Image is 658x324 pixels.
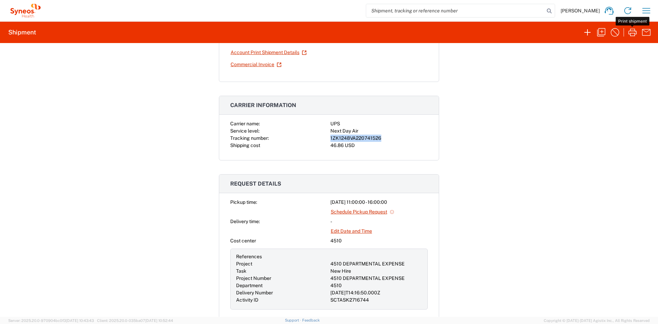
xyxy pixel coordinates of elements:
[236,282,328,289] div: Department
[285,318,302,322] a: Support
[230,128,259,134] span: Service level:
[236,296,328,304] div: Activity ID
[145,318,173,323] span: [DATE] 10:52:44
[8,318,94,323] span: Server: 2025.20.0-970904bc0f3
[330,260,422,268] div: 4510 DEPARTMENTAL EXPENSE
[97,318,173,323] span: Client: 2025.20.0-035ba07
[330,206,395,218] a: Schedule Pickup Request
[230,219,260,224] span: Delivery time:
[544,317,650,324] span: Copyright © [DATE]-[DATE] Agistix Inc., All Rights Reserved
[330,289,422,296] div: [DATE]T14:16:50.000Z
[330,296,422,304] div: SCTASK2716744
[561,8,600,14] span: [PERSON_NAME]
[330,199,428,206] div: [DATE] 11:00:00 - 16:00:00
[236,254,262,259] span: References
[366,4,544,17] input: Shipment, tracking or reference number
[230,102,296,108] span: Carrier information
[66,318,94,323] span: [DATE] 10:43:43
[330,120,428,127] div: UPS
[8,28,36,36] h2: Shipment
[330,135,428,142] div: 1ZK1248VA220741526
[230,59,282,71] a: Commercial Invoice
[330,218,428,225] div: -
[230,46,307,59] a: Account Print Shipment Details
[330,225,372,237] a: Edit Date and Time
[230,199,257,205] span: Pickup time:
[230,143,260,148] span: Shipping cost
[330,127,428,135] div: Next Day Air
[230,121,260,126] span: Carrier name:
[330,275,422,282] div: 4510 DEPARTMENTAL EXPENSE
[302,318,320,322] a: Feedback
[330,237,428,244] div: 4510
[230,135,269,141] span: Tracking number:
[236,275,328,282] div: Project Number
[230,180,281,187] span: Request details
[236,289,328,296] div: Delivery Number
[236,260,328,268] div: Project
[330,268,422,275] div: New Hire
[236,268,328,275] div: Task
[330,282,422,289] div: 4510
[330,142,428,149] div: 46.86 USD
[230,238,256,243] span: Cost center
